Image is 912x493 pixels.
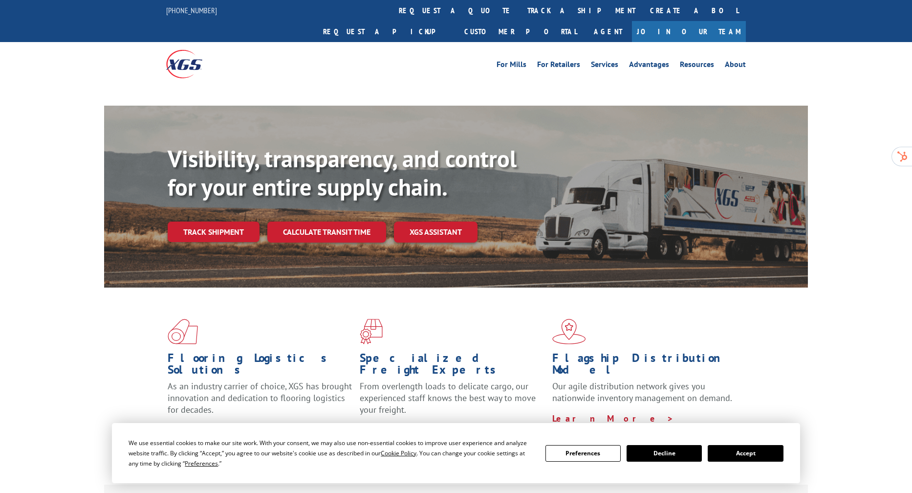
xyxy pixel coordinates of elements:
[168,319,198,344] img: xgs-icon-total-supply-chain-intelligence-red
[632,21,746,42] a: Join Our Team
[584,21,632,42] a: Agent
[185,459,218,468] span: Preferences
[112,423,800,483] div: Cookie Consent Prompt
[267,222,386,243] a: Calculate transit time
[166,5,217,15] a: [PHONE_NUMBER]
[360,352,544,381] h1: Specialized Freight Experts
[629,61,669,71] a: Advantages
[591,61,618,71] a: Services
[168,352,352,381] h1: Flooring Logistics Solutions
[708,445,783,462] button: Accept
[552,352,737,381] h1: Flagship Distribution Model
[545,445,621,462] button: Preferences
[316,21,457,42] a: Request a pickup
[381,449,416,457] span: Cookie Policy
[394,222,478,243] a: XGS ASSISTANT
[552,381,732,403] span: Our agile distribution network gives you nationwide inventory management on demand.
[497,61,526,71] a: For Mills
[168,381,352,415] span: As an industry carrier of choice, XGS has brought innovation and dedication to flooring logistics...
[680,61,714,71] a: Resources
[627,445,702,462] button: Decline
[552,413,674,424] a: Learn More >
[725,61,746,71] a: About
[168,222,260,242] a: Track shipment
[129,438,533,469] div: We use essential cookies to make our site work. With your consent, we may also use non-essential ...
[360,381,544,424] p: From overlength loads to delicate cargo, our experienced staff knows the best way to move your fr...
[360,319,383,344] img: xgs-icon-focused-on-flooring-red
[457,21,584,42] a: Customer Portal
[537,61,580,71] a: For Retailers
[552,319,586,344] img: xgs-icon-flagship-distribution-model-red
[168,143,517,202] b: Visibility, transparency, and control for your entire supply chain.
